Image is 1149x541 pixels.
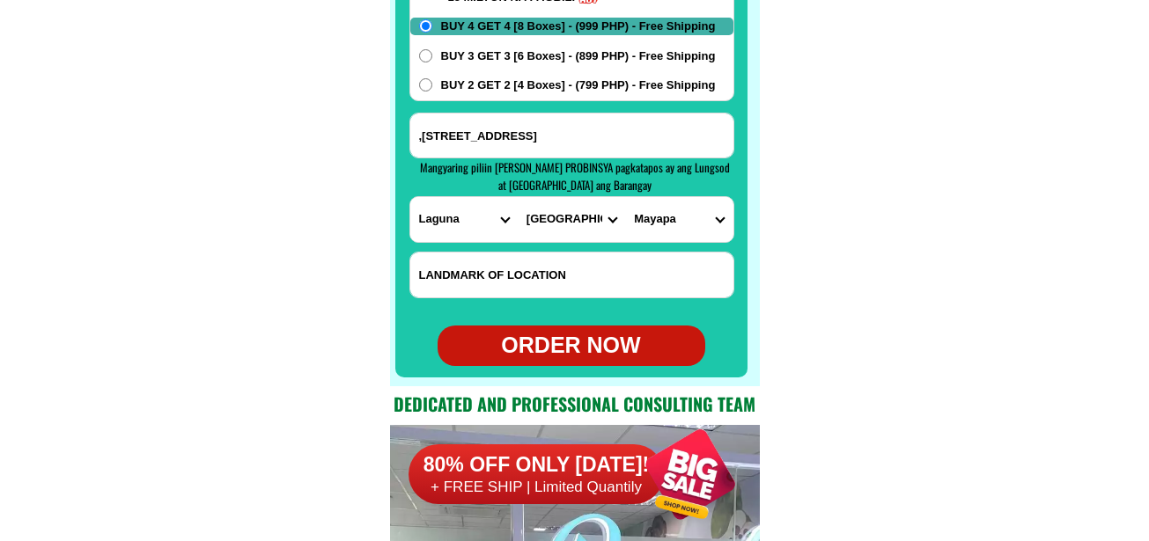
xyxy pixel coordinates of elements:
[408,451,664,478] h6: 80% OFF ONLY [DATE]!
[419,19,432,33] input: BUY 4 GET 4 [8 Boxes] - (999 PHP) - Free Shipping
[441,48,716,65] span: BUY 3 GET 3 [6 Boxes] - (899 PHP) - Free Shipping
[441,18,716,35] span: BUY 4 GET 4 [8 Boxes] - (999 PHP) - Free Shipping
[410,113,733,157] input: Input address
[419,78,432,91] input: BUY 2 GET 2 [4 Boxes] - (799 PHP) - Free Shipping
[390,391,760,417] h2: Dedicated and professional consulting team
[438,329,705,362] div: ORDER NOW
[419,49,432,62] input: BUY 3 GET 3 [6 Boxes] - (899 PHP) - Free Shipping
[420,158,730,194] span: Mangyaring piliin [PERSON_NAME] PROBINSYA pagkatapos ay ang Lungsod at [GEOGRAPHIC_DATA] ang Bara...
[518,197,625,242] select: Select district
[625,197,733,242] select: Select commune
[410,197,518,242] select: Select province
[408,478,664,497] h6: + FREE SHIP | Limited Quantily
[441,77,716,94] span: BUY 2 GET 2 [4 Boxes] - (799 PHP) - Free Shipping
[410,252,733,297] input: Input LANDMARKOFLOCATION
